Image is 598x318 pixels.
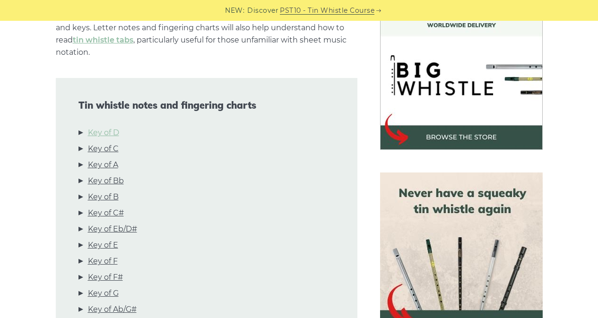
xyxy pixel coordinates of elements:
a: Key of B [88,191,119,203]
a: Key of F# [88,271,123,284]
a: Key of Eb/D# [88,223,137,235]
a: Key of Bb [88,175,124,187]
a: tin whistle tabs [73,35,133,44]
a: Key of E [88,239,118,251]
a: Key of A [88,159,118,171]
a: Key of Ab/G# [88,303,137,316]
span: Tin whistle notes and fingering charts [78,100,335,111]
a: Key of D [88,127,119,139]
a: Key of C# [88,207,124,219]
span: Discover [247,5,278,16]
a: Key of F [88,255,118,267]
a: Key of C [88,143,119,155]
span: NEW: [225,5,244,16]
a: Key of G [88,287,119,300]
a: PST10 - Tin Whistle Course [280,5,374,16]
